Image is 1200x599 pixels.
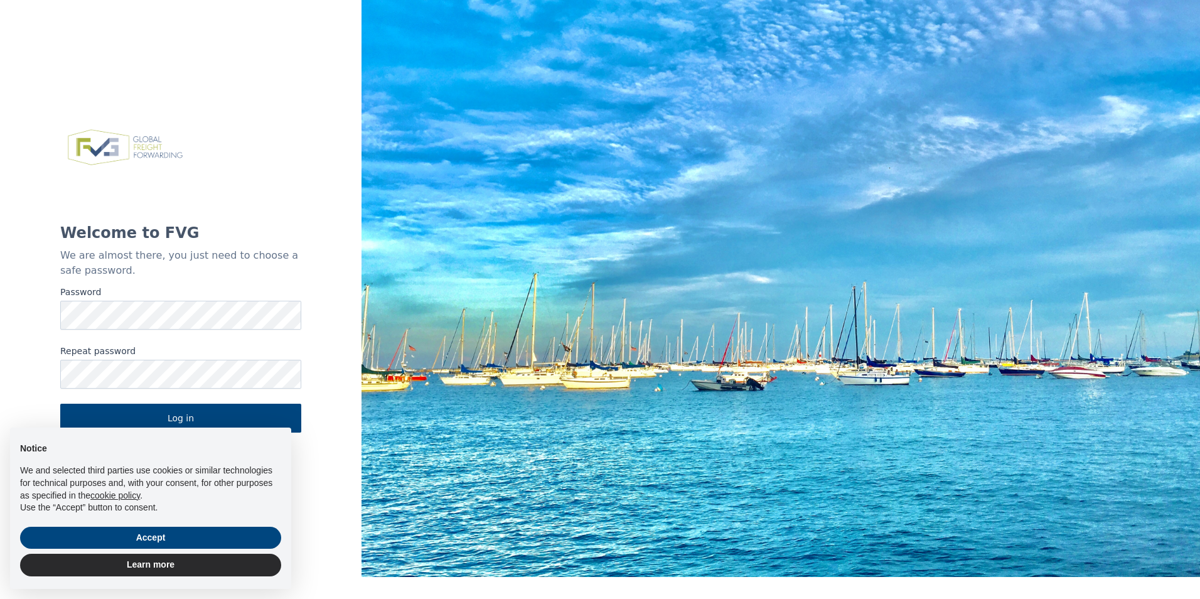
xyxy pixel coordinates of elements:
p: We and selected third parties use cookies or similar technologies for technical purposes and, wit... [20,465,281,502]
p: We are almost there, you just need to choose a safe password. [60,248,301,278]
label: Password [60,286,301,298]
button: Accept [20,527,281,549]
label: Repeat password [60,345,301,357]
h2: Notice [20,443,281,455]
p: Use the “Accept” button to consent. [20,502,281,514]
a: cookie policy [90,490,140,500]
button: Learn more [20,554,281,576]
img: FVG - Global freight forwarding [60,122,190,173]
h1: Welcome to FVG [60,223,301,243]
button: Log in [60,404,301,433]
